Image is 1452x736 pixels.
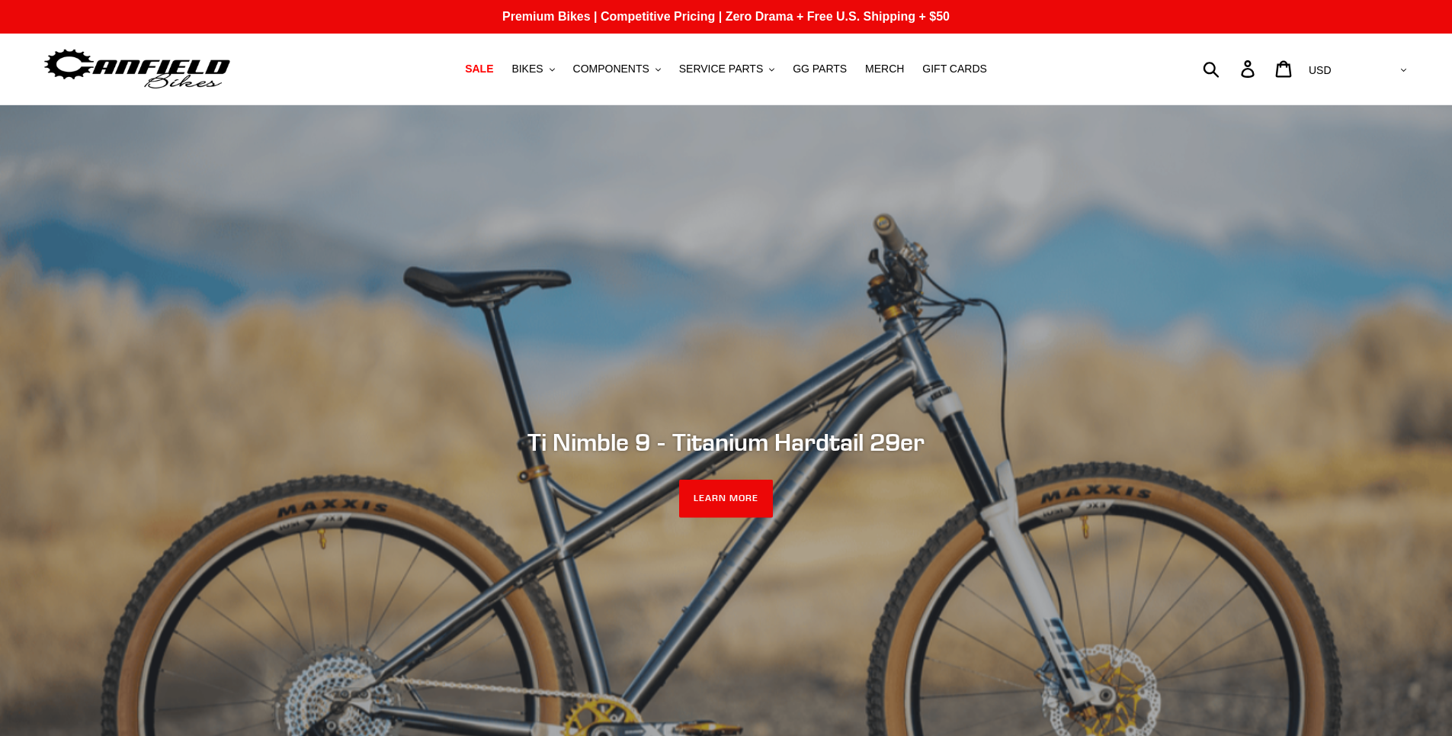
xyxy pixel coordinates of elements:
[672,59,782,79] button: SERVICE PARTS
[679,480,773,518] a: LEARN MORE
[793,63,847,76] span: GG PARTS
[785,59,854,79] a: GG PARTS
[42,45,232,93] img: Canfield Bikes
[915,59,995,79] a: GIFT CARDS
[679,63,763,76] span: SERVICE PARTS
[504,59,562,79] button: BIKES
[865,63,904,76] span: MERCH
[457,59,501,79] a: SALE
[1211,52,1250,85] input: Search
[465,63,493,76] span: SALE
[573,63,649,76] span: COMPONENTS
[511,63,543,76] span: BIKES
[857,59,912,79] a: MERCH
[922,63,987,76] span: GIFT CARDS
[566,59,668,79] button: COMPONENTS
[311,428,1142,457] h2: Ti Nimble 9 - Titanium Hardtail 29er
